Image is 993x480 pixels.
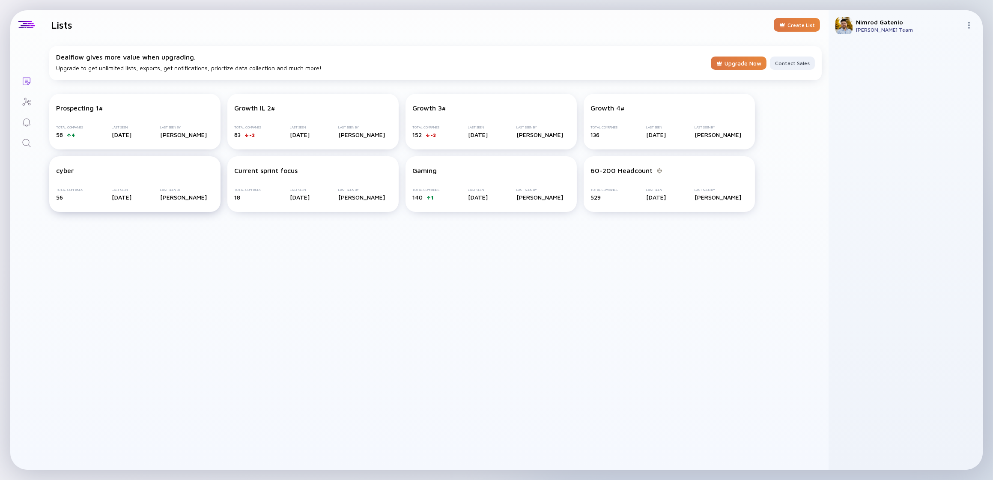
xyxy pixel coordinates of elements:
div: Last Seen [468,188,488,192]
div: Total Companies [234,125,261,129]
span: 83 [234,131,241,138]
div: Last Seen [646,125,666,129]
div: [DATE] [646,131,666,138]
div: [DATE] [646,194,666,201]
div: Total Companies [56,188,83,192]
div: [PERSON_NAME] [516,194,563,201]
div: 1 [431,194,433,201]
button: Create List [774,18,820,32]
div: Last Seen [468,125,488,129]
div: Total Companies [412,188,439,192]
span: 152 [412,131,422,138]
div: 60-200 Headcount [590,167,653,174]
span: 18 [234,194,240,201]
div: [PERSON_NAME] [338,131,385,138]
div: Dealflow gives more value when upgrading. [56,53,707,61]
div: Last Seen [112,125,131,129]
div: Last Seen By [338,188,385,192]
div: Total Companies [412,125,439,129]
div: [PERSON_NAME] Team [856,27,962,33]
div: Total Companies [590,188,617,192]
a: Search [10,132,42,152]
a: Investor Map [10,91,42,111]
div: [PERSON_NAME] [160,131,207,138]
div: Upgrade Now [711,56,766,71]
div: [DATE] [468,194,488,201]
div: [PERSON_NAME] [160,194,207,201]
div: cyber [56,167,74,174]
div: Total Companies [590,125,617,129]
div: Last Seen By [695,188,741,192]
button: Upgrade Now [711,57,766,70]
div: Last Seen By [695,125,741,129]
div: [PERSON_NAME] [338,194,385,201]
div: -2 [249,132,255,138]
div: -2 [430,132,436,138]
div: Last Seen By [516,125,563,129]
div: [DATE] [468,131,488,138]
div: [DATE] [112,194,131,201]
div: Nimrod Gatenio [856,18,962,26]
span: 140 [412,194,423,201]
span: 58 [56,131,63,138]
a: Reminders [10,111,42,132]
div: Last Seen [290,188,310,192]
div: Prospecting 1# [56,104,103,112]
div: Last Seen By [160,188,207,192]
div: [DATE] [290,194,310,201]
div: Total Companies [56,125,83,129]
div: Growth 3# [412,104,446,112]
div: 4 [72,132,75,138]
div: [PERSON_NAME] [516,131,563,138]
div: [PERSON_NAME] [695,194,741,201]
div: Growth IL 2# [234,104,275,112]
span: 56 [56,194,63,201]
div: Current sprint focus [234,167,298,174]
div: Upgrade to get unlimited lists, exports, get notifications, priortize data collection and much more! [56,53,707,72]
div: Last Seen [290,125,310,129]
div: Last Seen By [338,125,385,129]
h1: Lists [51,19,72,31]
div: Last Seen [112,188,131,192]
div: [DATE] [112,131,131,138]
div: Last Seen [646,188,666,192]
div: [PERSON_NAME] [695,131,741,138]
span: 136 [590,131,599,138]
img: Menu [966,22,972,29]
div: Growth 4# [590,104,624,112]
div: [DATE] [290,131,310,138]
div: Gaming [412,167,437,174]
div: Last Seen By [160,125,207,129]
img: Nimrod Profile Picture [835,17,853,34]
a: Lists [10,70,42,91]
button: Contact Sales [770,57,815,70]
span: 529 [590,194,601,201]
div: Last Seen By [516,188,563,192]
div: Total Companies [234,188,261,192]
